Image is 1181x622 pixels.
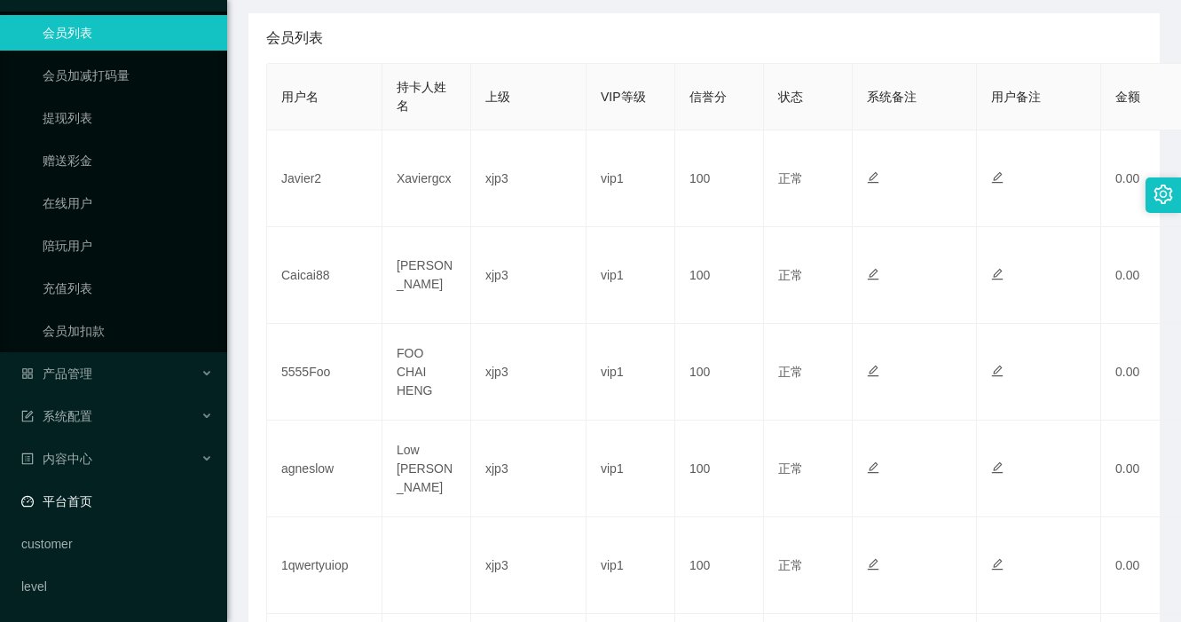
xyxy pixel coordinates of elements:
a: 陪玩用户 [43,228,213,264]
td: agneslow [267,421,382,517]
td: 100 [675,130,764,227]
span: 系统备注 [867,90,917,104]
i: 图标: edit [991,268,1004,280]
i: 图标: edit [991,461,1004,474]
span: 正常 [778,268,803,282]
td: xjp3 [471,421,587,517]
span: 系统配置 [21,409,92,423]
td: 100 [675,324,764,421]
td: xjp3 [471,324,587,421]
span: 信誉分 [689,90,727,104]
span: 上级 [485,90,510,104]
span: 正常 [778,365,803,379]
span: 状态 [778,90,803,104]
td: 1qwertyuiop [267,517,382,614]
span: 内容中心 [21,452,92,466]
span: 产品管理 [21,366,92,381]
a: 图标: dashboard平台首页 [21,484,213,519]
span: 会员列表 [266,28,323,49]
a: customer [21,526,213,562]
td: [PERSON_NAME] [382,227,471,324]
i: 图标: edit [867,461,879,474]
i: 图标: edit [867,365,879,377]
a: 会员列表 [43,15,213,51]
td: 100 [675,421,764,517]
i: 图标: edit [991,171,1004,184]
td: Xaviergcx [382,130,471,227]
td: 100 [675,517,764,614]
a: 会员加扣款 [43,313,213,349]
td: xjp3 [471,227,587,324]
td: Caicai88 [267,227,382,324]
td: vip1 [587,324,675,421]
a: 提现列表 [43,100,213,136]
i: 图标: edit [867,171,879,184]
i: 图标: form [21,410,34,422]
i: 图标: edit [867,558,879,571]
span: 金额 [1115,90,1140,104]
i: 图标: appstore-o [21,367,34,380]
a: 会员加减打码量 [43,58,213,93]
td: vip1 [587,421,675,517]
a: 赠送彩金 [43,143,213,178]
td: 5555Foo [267,324,382,421]
td: 100 [675,227,764,324]
td: FOO CHAI HENG [382,324,471,421]
a: 充值列表 [43,271,213,306]
span: 正常 [778,558,803,572]
i: 图标: edit [867,268,879,280]
td: Low [PERSON_NAME] [382,421,471,517]
i: 图标: edit [991,365,1004,377]
i: 图标: profile [21,453,34,465]
a: 在线用户 [43,185,213,221]
td: vip1 [587,227,675,324]
span: 正常 [778,461,803,476]
td: vip1 [587,517,675,614]
a: level [21,569,213,604]
td: vip1 [587,130,675,227]
i: 图标: edit [991,558,1004,571]
span: 用户名 [281,90,319,104]
td: Javier2 [267,130,382,227]
td: xjp3 [471,130,587,227]
span: 持卡人姓名 [397,80,446,113]
span: 正常 [778,171,803,185]
span: VIP等级 [601,90,646,104]
td: xjp3 [471,517,587,614]
i: 图标: setting [1153,185,1173,204]
span: 用户备注 [991,90,1041,104]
